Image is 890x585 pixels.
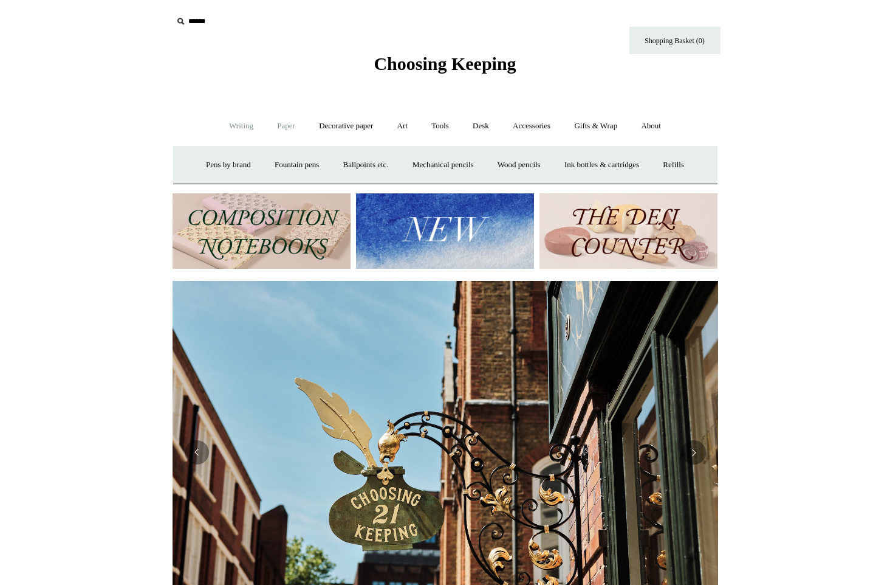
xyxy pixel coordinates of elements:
[218,110,264,142] a: Writing
[185,440,209,465] button: Previous
[264,149,330,181] a: Fountain pens
[356,193,534,269] img: New.jpg__PID:f73bdf93-380a-4a35-bcfe-7823039498e1
[386,110,419,142] a: Art
[420,110,460,142] a: Tools
[374,54,516,74] span: Choosing Keeping
[173,193,351,269] img: 202302 Composition ledgers.jpg__PID:69722ee6-fa44-49dd-a067-31375e5d54ec
[652,149,695,181] a: Refills
[462,110,500,142] a: Desk
[374,63,516,72] a: Choosing Keeping
[487,149,552,181] a: Wood pencils
[266,110,306,142] a: Paper
[539,193,717,269] img: The Deli Counter
[629,27,721,54] a: Shopping Basket (0)
[630,110,672,142] a: About
[553,149,650,181] a: Ink bottles & cartridges
[682,440,706,465] button: Next
[563,110,628,142] a: Gifts & Wrap
[332,149,400,181] a: Ballpoints etc.
[402,149,485,181] a: Mechanical pencils
[195,149,262,181] a: Pens by brand
[308,110,384,142] a: Decorative paper
[502,110,561,142] a: Accessories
